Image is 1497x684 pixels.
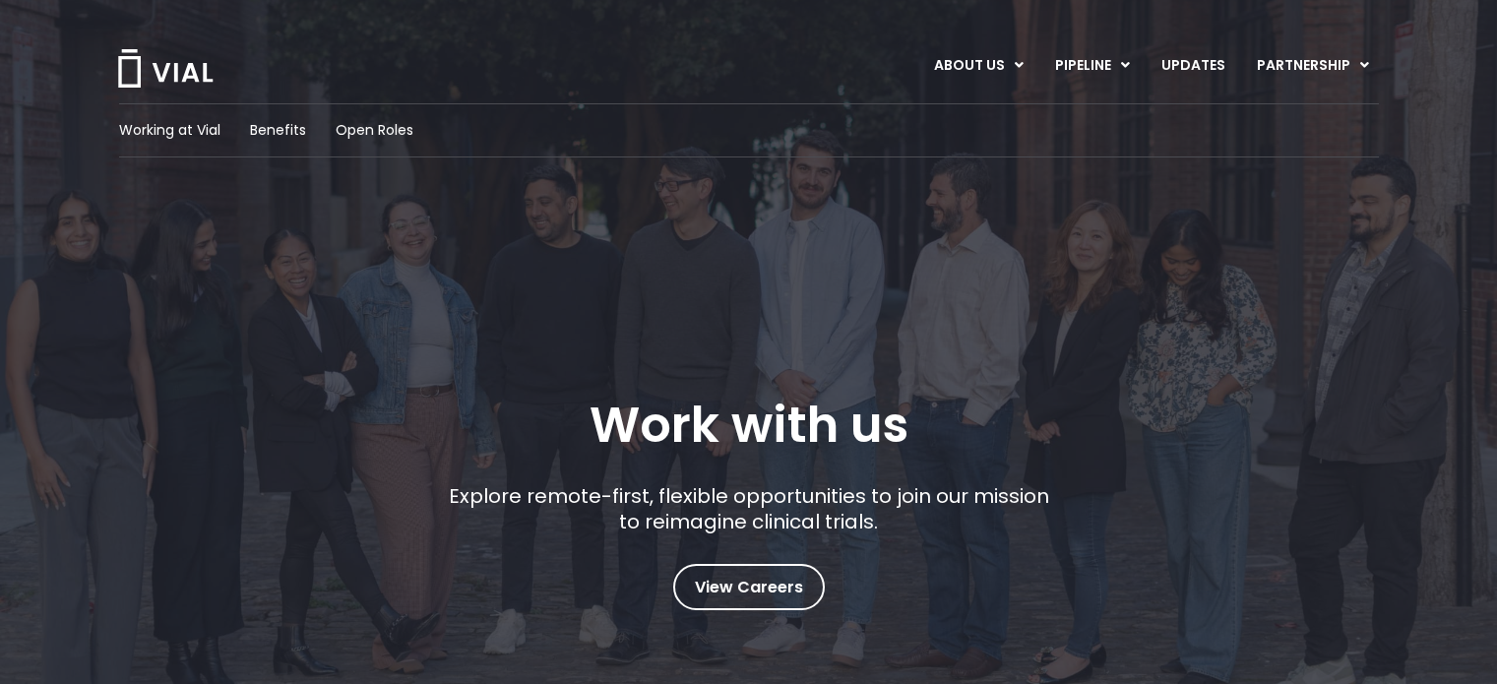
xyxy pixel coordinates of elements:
[119,120,220,141] a: Working at Vial
[695,575,803,600] span: View Careers
[1146,49,1240,83] a: UPDATES
[673,564,825,610] a: View Careers
[336,120,413,141] a: Open Roles
[918,49,1038,83] a: ABOUT USMenu Toggle
[116,49,215,88] img: Vial Logo
[1241,49,1385,83] a: PARTNERSHIPMenu Toggle
[441,483,1056,534] p: Explore remote-first, flexible opportunities to join our mission to reimagine clinical trials.
[250,120,306,141] a: Benefits
[590,397,908,454] h1: Work with us
[1039,49,1145,83] a: PIPELINEMenu Toggle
